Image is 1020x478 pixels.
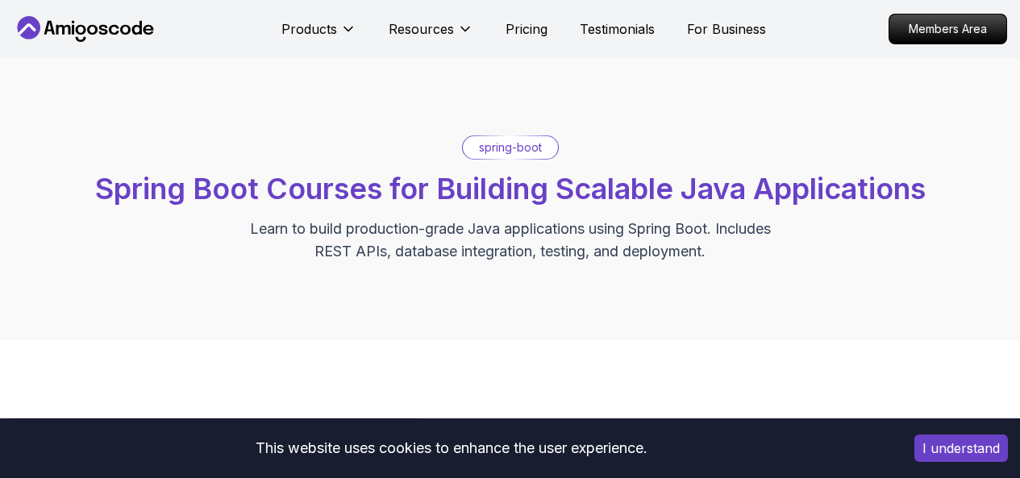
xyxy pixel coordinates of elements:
p: Learn to build production-grade Java applications using Spring Boot. Includes REST APIs, database... [239,218,781,263]
a: For Business [687,19,766,39]
button: Products [281,19,356,52]
a: Testimonials [580,19,655,39]
div: This website uses cookies to enhance the user experience. [12,430,890,466]
p: Members Area [889,15,1006,44]
button: Accept cookies [914,434,1008,462]
a: Pricing [506,19,547,39]
span: Spring Boot Courses for Building Scalable Java Applications [95,171,926,206]
button: Resources [389,19,473,52]
a: Members Area [889,14,1007,44]
p: spring-boot [479,139,542,156]
p: Resources [389,19,454,39]
p: Products [281,19,337,39]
